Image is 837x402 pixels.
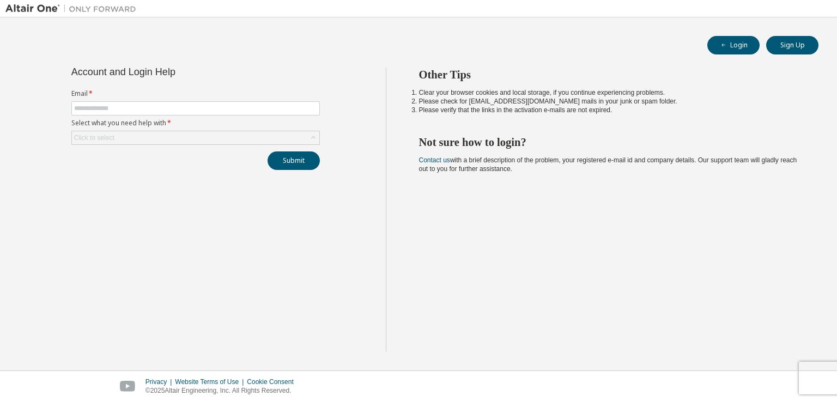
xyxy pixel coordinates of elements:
img: youtube.svg [120,381,136,392]
button: Login [707,36,760,54]
div: Cookie Consent [247,377,300,386]
div: Privacy [145,377,175,386]
div: Click to select [74,133,114,142]
label: Email [71,89,320,98]
li: Clear your browser cookies and local storage, if you continue experiencing problems. [419,88,799,97]
span: with a brief description of the problem, your registered e-mail id and company details. Our suppo... [419,156,797,173]
button: Sign Up [766,36,818,54]
img: Altair One [5,3,142,14]
h2: Not sure how to login? [419,135,799,149]
h2: Other Tips [419,68,799,82]
div: Click to select [72,131,319,144]
p: © 2025 Altair Engineering, Inc. All Rights Reserved. [145,386,300,395]
li: Please check for [EMAIL_ADDRESS][DOMAIN_NAME] mails in your junk or spam folder. [419,97,799,106]
button: Submit [268,151,320,170]
div: Account and Login Help [71,68,270,76]
li: Please verify that the links in the activation e-mails are not expired. [419,106,799,114]
div: Website Terms of Use [175,377,247,386]
label: Select what you need help with [71,119,320,127]
a: Contact us [419,156,450,164]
